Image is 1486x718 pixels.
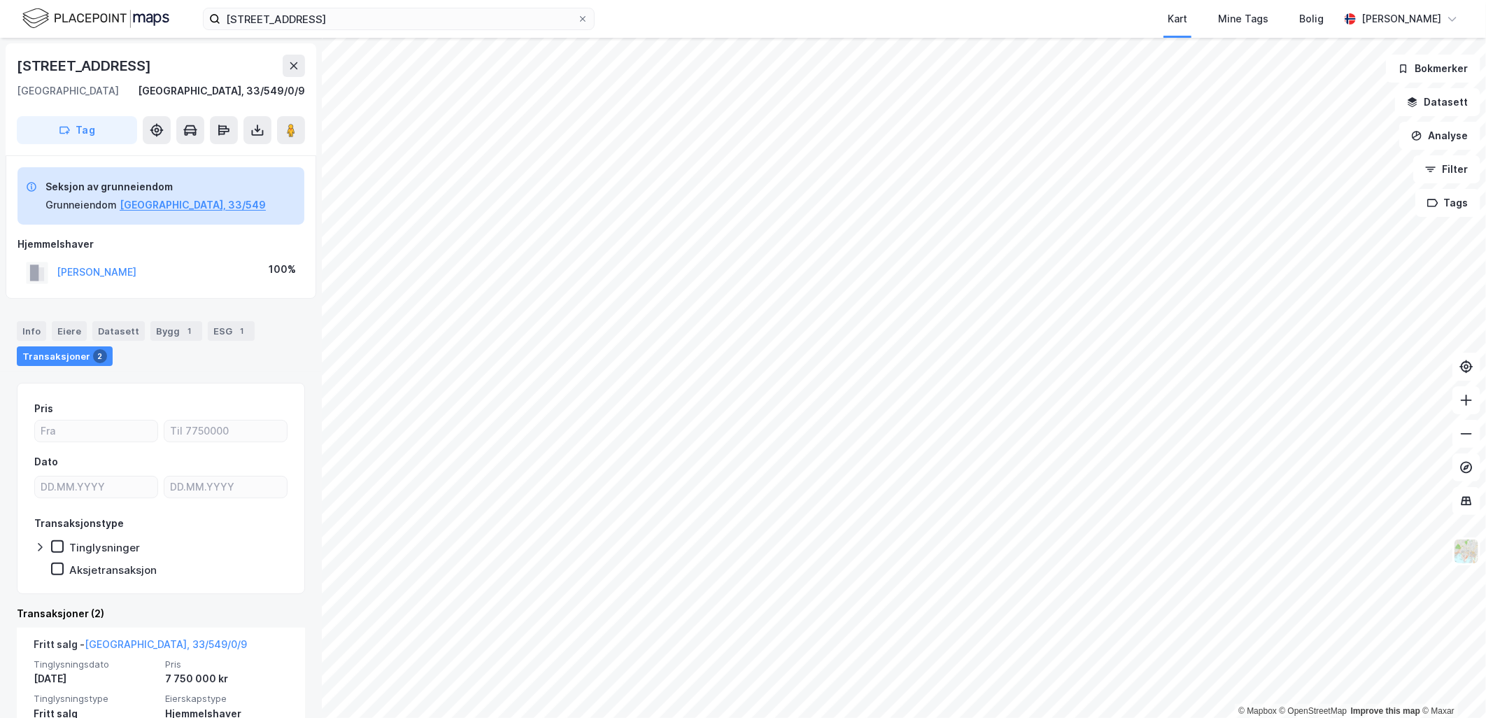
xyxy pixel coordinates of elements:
div: Eiere [52,321,87,341]
div: Mine Tags [1218,10,1268,27]
button: Datasett [1395,88,1480,116]
iframe: Chat Widget [1416,651,1486,718]
div: Hjemmelshaver [17,236,304,253]
span: Eierskapstype [165,693,288,705]
div: Grunneiendom [45,197,117,213]
input: DD.MM.YYYY [35,477,157,498]
div: Transaksjoner (2) [17,605,305,622]
a: [GEOGRAPHIC_DATA], 33/549/0/9 [85,638,247,650]
div: ESG [208,321,255,341]
div: [PERSON_NAME] [1361,10,1441,27]
a: Mapbox [1238,706,1277,716]
div: Dato [34,453,58,470]
div: Aksjetransaksjon [69,563,157,577]
div: Transaksjoner [17,346,113,366]
div: [STREET_ADDRESS] [17,55,154,77]
div: 1 [183,324,197,338]
input: DD.MM.YYYY [164,477,287,498]
div: Seksjon av grunneiendom [45,178,266,195]
input: Til 7750000 [164,421,287,442]
div: Tinglysninger [69,541,140,554]
span: Tinglysningstype [34,693,157,705]
button: Bokmerker [1386,55,1480,83]
span: Pris [165,659,288,670]
button: Tags [1415,189,1480,217]
button: [GEOGRAPHIC_DATA], 33/549 [120,197,266,213]
div: 2 [93,349,107,363]
div: 100% [269,261,296,278]
input: Søk på adresse, matrikkel, gårdeiere, leietakere eller personer [220,8,577,29]
div: [GEOGRAPHIC_DATA], 33/549/0/9 [138,83,305,99]
a: Improve this map [1351,706,1420,716]
input: Fra [35,421,157,442]
div: Fritt salg - [34,636,247,659]
div: Bygg [150,321,202,341]
div: 1 [235,324,249,338]
a: OpenStreetMap [1280,706,1347,716]
button: Analyse [1399,122,1480,150]
img: logo.f888ab2527a4732fd821a326f86c7f29.svg [22,6,169,31]
button: Filter [1413,155,1480,183]
div: Kart [1168,10,1187,27]
div: Pris [34,400,53,417]
span: Tinglysningsdato [34,659,157,670]
div: 7 750 000 kr [165,670,288,687]
div: Info [17,321,46,341]
div: [GEOGRAPHIC_DATA] [17,83,119,99]
div: [DATE] [34,670,157,687]
div: Bolig [1299,10,1324,27]
button: Tag [17,116,137,144]
div: Transaksjonstype [34,515,124,532]
img: Z [1453,538,1480,565]
div: Datasett [92,321,145,341]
